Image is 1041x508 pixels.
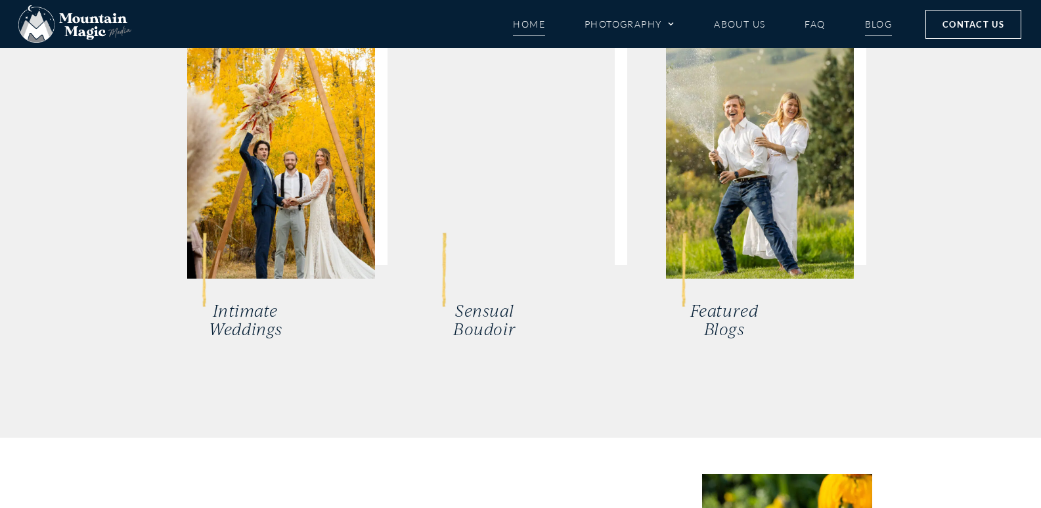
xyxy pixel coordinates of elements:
a: FAQ [805,12,825,35]
a: Photography [585,12,675,35]
a: About Us [714,12,765,35]
a: Blog [865,12,893,35]
a: IntimateWeddings [209,300,282,340]
img: Mountain Magic Media photography logo Crested Butte Photographer [18,5,131,43]
img: Crested Butte family photographers Colorado photographer Gunnison photography [666,27,854,279]
img: bridal boudoir session bride in robe sensual red lipstick Crested Butte photographer Gunnison pho... [427,27,615,279]
a: FeaturedBlogs [690,300,759,340]
img: Lucky Penny Events event planner fall weddings dried florals groom raising hand in the air bride ... [187,27,375,279]
nav: Menu [513,12,893,35]
span: Contact Us [942,17,1004,32]
a: Home [513,12,545,35]
a: Contact Us [925,10,1021,39]
a: SensualBoudoir [453,300,516,340]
